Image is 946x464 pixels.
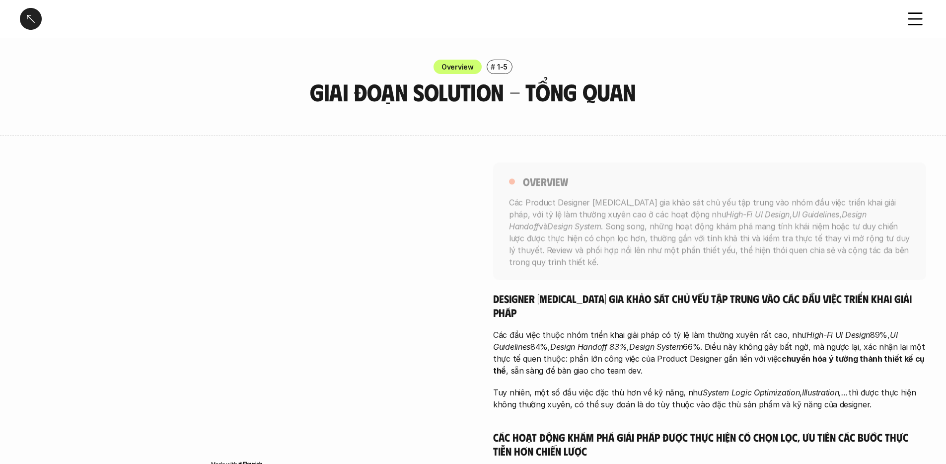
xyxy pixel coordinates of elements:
[509,196,910,268] p: Các Product Designer [MEDICAL_DATA] gia khảo sát chủ yếu tập trung vào nhóm đầu việc triển khai g...
[726,209,790,219] em: High-Fi UI Design
[806,330,870,340] em: High-Fi UI Design
[550,342,627,352] em: Design Handoff 83%
[703,387,800,397] em: System Logic Optimization
[441,62,474,72] p: Overview
[792,209,839,219] em: UI Guidelines
[509,209,869,231] em: Design Handoff
[493,430,926,458] h5: Các hoạt động khám phá giải pháp được thực hiện có chọn lọc, ưu tiên các bước thực tiễn hơn chiến...
[493,387,926,410] p: Tuy nhiên, một số đầu việc đặc thù hơn về kỹ năng, như , thì được thực hiện không thường xuyên, c...
[629,342,683,352] em: Design System
[20,160,453,458] iframe: Interactive or visual content
[262,79,684,105] h3: Giai đoạn Solution - Tổng quan
[491,63,495,71] h6: #
[802,387,848,397] em: Illustration,…
[547,221,601,231] em: Design System
[493,329,926,377] p: Các đầu việc thuộc nhóm triển khai giải pháp có tỷ lệ làm thường xuyên rất cao, như 89%, 84%, , 6...
[523,174,568,188] h5: overview
[497,62,508,72] p: 1-5
[493,292,926,319] h5: Designer [MEDICAL_DATA] gia khảo sát chủ yếu tập trung vào các đầu việc triển khai giải pháp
